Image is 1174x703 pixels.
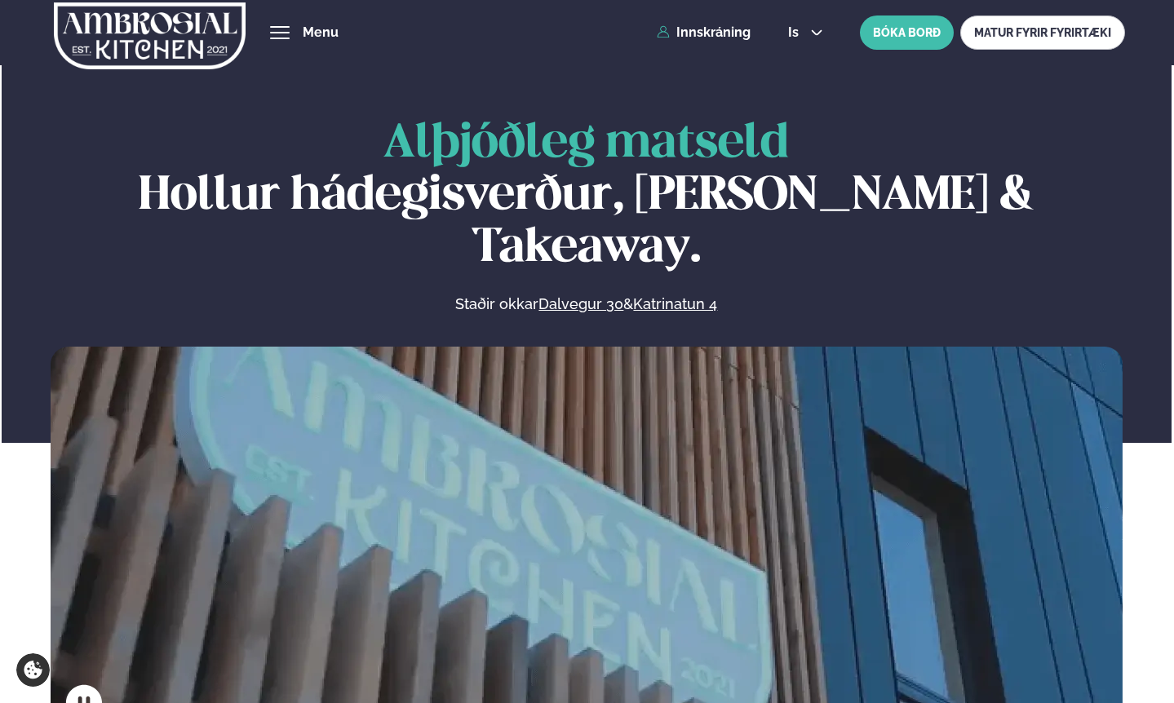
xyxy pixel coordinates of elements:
h1: Hollur hádegisverður, [PERSON_NAME] & Takeaway. [51,118,1123,275]
a: Dalvegur 30 [538,294,623,314]
button: hamburger [270,23,290,42]
p: Staðir okkar & [278,294,895,314]
span: is [788,26,804,39]
a: Innskráning [657,25,751,40]
img: logo [52,2,247,69]
button: BÓKA BORÐ [860,15,954,50]
button: is [775,26,836,39]
span: Alþjóðleg matseld [383,122,789,166]
a: Cookie settings [16,653,50,687]
a: Katrinatun 4 [633,294,717,314]
a: MATUR FYRIR FYRIRTÆKI [960,15,1125,50]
